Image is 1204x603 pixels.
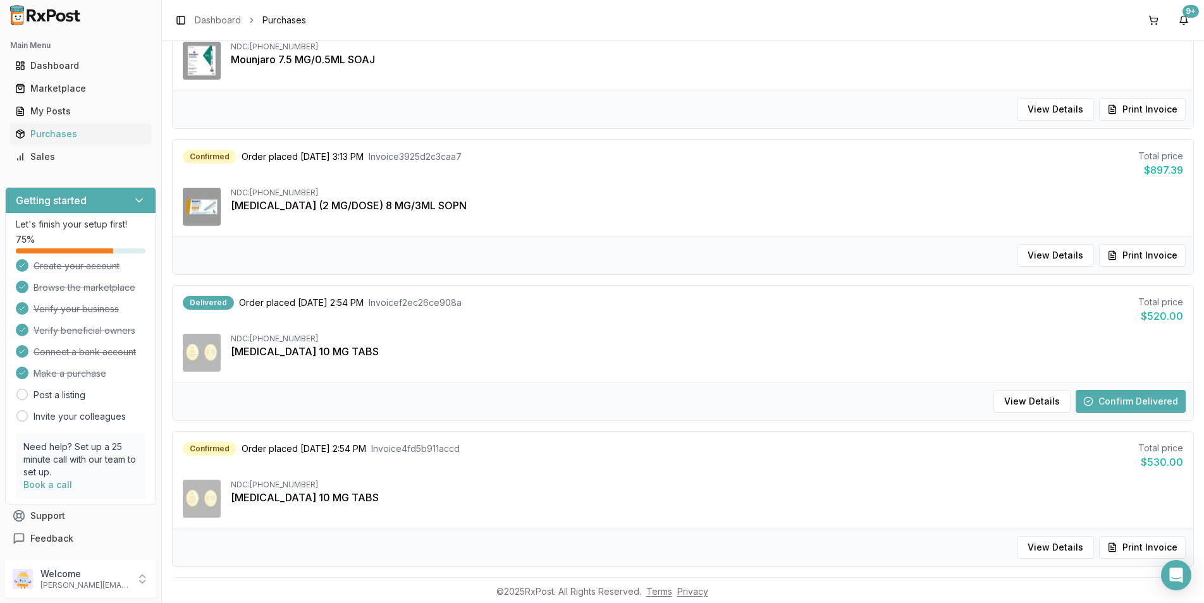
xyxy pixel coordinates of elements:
div: [MEDICAL_DATA] (2 MG/DOSE) 8 MG/3ML SOPN [231,198,1183,213]
div: Marketplace [15,82,146,95]
div: Purchases [15,128,146,140]
p: Need help? Set up a 25 minute call with our team to set up. [23,441,138,478]
span: Invoice f2ec26ce908a [369,296,462,309]
span: Order placed [DATE] 2:54 PM [239,296,364,309]
img: Jardiance 10 MG TABS [183,480,221,518]
button: Support [5,504,156,527]
span: Invoice 4fd5b911accd [371,442,460,455]
div: $897.39 [1138,162,1183,178]
div: Delivered [183,296,234,310]
div: Total price [1138,150,1183,162]
div: NDC: [PHONE_NUMBER] [231,334,1183,344]
a: Sales [10,145,151,168]
span: Verify your business [34,303,119,315]
div: [MEDICAL_DATA] 10 MG TABS [231,344,1183,359]
a: Dashboard [10,54,151,77]
nav: breadcrumb [195,14,306,27]
button: Feedback [5,527,156,550]
h2: Main Menu [10,40,151,51]
button: Print Invoice [1099,536,1186,559]
a: Purchases [10,123,151,145]
span: Create your account [34,260,120,272]
img: Jardiance 10 MG TABS [183,334,221,372]
span: Order placed [DATE] 3:13 PM [242,150,364,163]
a: Terms [646,586,672,597]
div: Total price [1138,442,1183,454]
p: [PERSON_NAME][EMAIL_ADDRESS][DOMAIN_NAME] [40,580,128,590]
h3: Getting started [16,193,87,208]
div: Confirmed [183,442,236,456]
div: Mounjaro 7.5 MG/0.5ML SOAJ [231,52,1183,67]
div: NDC: [PHONE_NUMBER] [231,480,1183,490]
span: Feedback [30,532,73,545]
p: Welcome [40,568,128,580]
button: View Details [1017,244,1094,267]
button: Confirm Delivered [1076,390,1186,413]
div: 9+ [1182,5,1199,18]
a: My Posts [10,100,151,123]
div: Sales [15,150,146,163]
div: Confirmed [183,150,236,164]
div: Open Intercom Messenger [1161,560,1191,590]
div: $530.00 [1138,454,1183,470]
div: $520.00 [1138,308,1183,324]
a: Marketplace [10,77,151,100]
img: Mounjaro 7.5 MG/0.5ML SOAJ [183,42,221,80]
button: Dashboard [5,56,156,76]
span: Order placed [DATE] 2:54 PM [242,442,366,455]
button: View Details [1017,536,1094,559]
button: Print Invoice [1099,98,1186,121]
p: Let's finish your setup first! [16,218,145,231]
a: Invite your colleagues [34,410,126,423]
img: User avatar [13,569,33,589]
div: NDC: [PHONE_NUMBER] [231,188,1183,198]
a: Book a call [23,479,72,490]
button: Marketplace [5,78,156,99]
span: Make a purchase [34,367,106,380]
span: 75 % [16,233,35,246]
div: Total price [1138,296,1183,308]
div: [MEDICAL_DATA] 10 MG TABS [231,490,1183,505]
div: My Posts [15,105,146,118]
a: Post a listing [34,389,85,401]
a: Dashboard [195,14,241,27]
span: Verify beneficial owners [34,324,135,337]
button: Sales [5,147,156,167]
button: View Details [1017,98,1094,121]
span: Connect a bank account [34,346,136,358]
button: Print Invoice [1099,244,1186,267]
button: Purchases [5,124,156,144]
img: RxPost Logo [5,5,86,25]
div: NDC: [PHONE_NUMBER] [231,42,1183,52]
span: Browse the marketplace [34,281,135,294]
button: 9+ [1174,10,1194,30]
div: Dashboard [15,59,146,72]
a: Privacy [677,586,708,597]
img: Ozempic (2 MG/DOSE) 8 MG/3ML SOPN [183,188,221,226]
button: View Details [993,390,1071,413]
button: My Posts [5,101,156,121]
span: Invoice 3925d2c3caa7 [369,150,462,163]
span: Purchases [262,14,306,27]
